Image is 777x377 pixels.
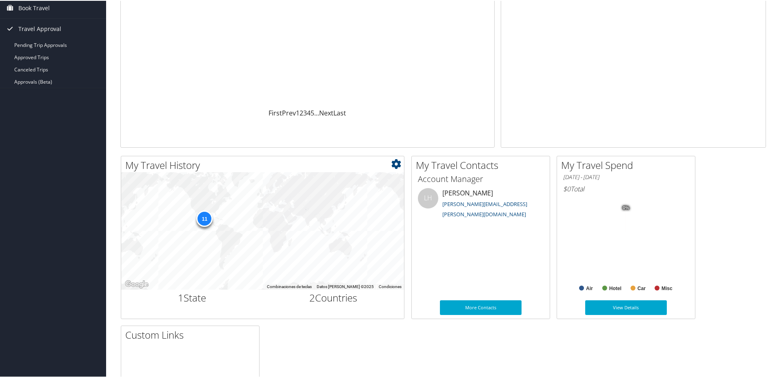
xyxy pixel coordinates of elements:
h3: Account Manager [418,173,544,184]
span: Travel Approval [18,18,61,38]
h2: Custom Links [125,327,259,341]
div: 11 [196,210,213,226]
li: [PERSON_NAME] [414,187,548,221]
text: Hotel [609,285,622,291]
button: Combinaciones de teclas [267,283,312,289]
h6: Total [563,184,689,193]
a: Condiciones (se abre en una nueva pestaña) [379,284,402,288]
a: First [269,108,282,117]
h2: My Travel Spend [561,157,695,171]
a: Prev [282,108,296,117]
a: 5 [311,108,314,117]
span: Datos [PERSON_NAME] ©2025 [317,284,374,288]
a: 2 [300,108,303,117]
h2: My Travel History [125,157,404,171]
h2: Countries [269,290,398,304]
a: 4 [307,108,311,117]
span: 2 [309,290,315,304]
a: View Details [585,299,667,314]
a: 3 [303,108,307,117]
text: Car [637,285,646,291]
a: Last [333,108,346,117]
a: [PERSON_NAME][EMAIL_ADDRESS][PERSON_NAME][DOMAIN_NAME] [442,200,527,217]
span: 1 [178,290,184,304]
img: Google [123,278,150,289]
h2: State [127,290,257,304]
a: Next [319,108,333,117]
h2: My Travel Contacts [416,157,550,171]
text: Misc [662,285,673,291]
div: LH [418,187,438,208]
text: Air [586,285,593,291]
span: $0 [563,184,571,193]
span: … [314,108,319,117]
h6: [DATE] - [DATE] [563,173,689,180]
a: More Contacts [440,299,522,314]
a: 1 [296,108,300,117]
a: Abrir esta área en Google Maps (se abre en una ventana nueva) [123,278,150,289]
tspan: 0% [623,205,629,210]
